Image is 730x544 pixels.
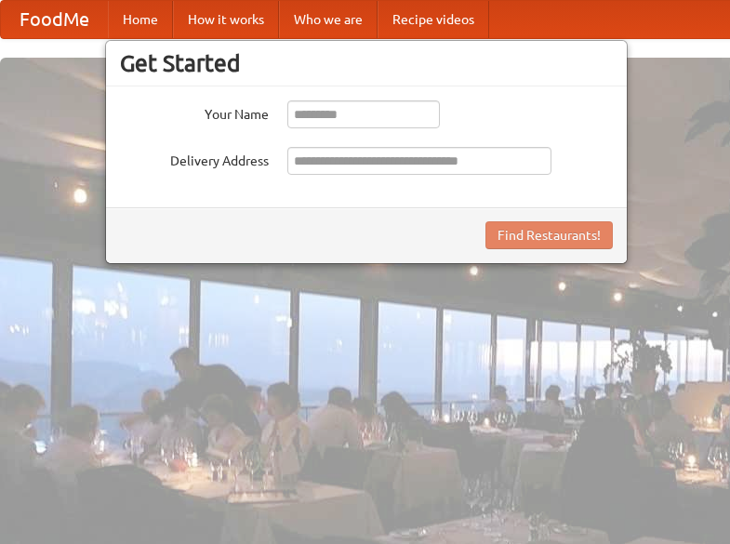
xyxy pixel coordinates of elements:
[279,1,378,38] a: Who we are
[485,221,613,249] button: Find Restaurants!
[120,100,269,124] label: Your Name
[378,1,489,38] a: Recipe videos
[120,49,613,77] h3: Get Started
[108,1,173,38] a: Home
[173,1,279,38] a: How it works
[1,1,108,38] a: FoodMe
[120,147,269,170] label: Delivery Address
